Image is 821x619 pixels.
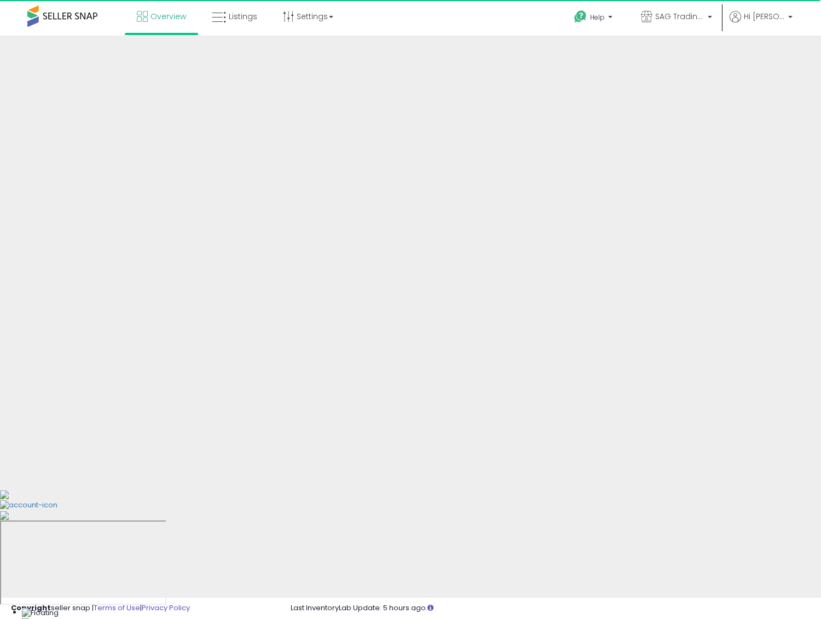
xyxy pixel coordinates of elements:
[730,11,793,36] a: Hi [PERSON_NAME]
[151,11,186,22] span: Overview
[565,2,623,36] a: Help
[22,608,59,618] img: Floating
[229,11,257,22] span: Listings
[744,11,785,22] span: Hi [PERSON_NAME]
[574,10,587,24] i: Get Help
[590,13,605,22] span: Help
[655,11,704,22] span: SAG Trading Corp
